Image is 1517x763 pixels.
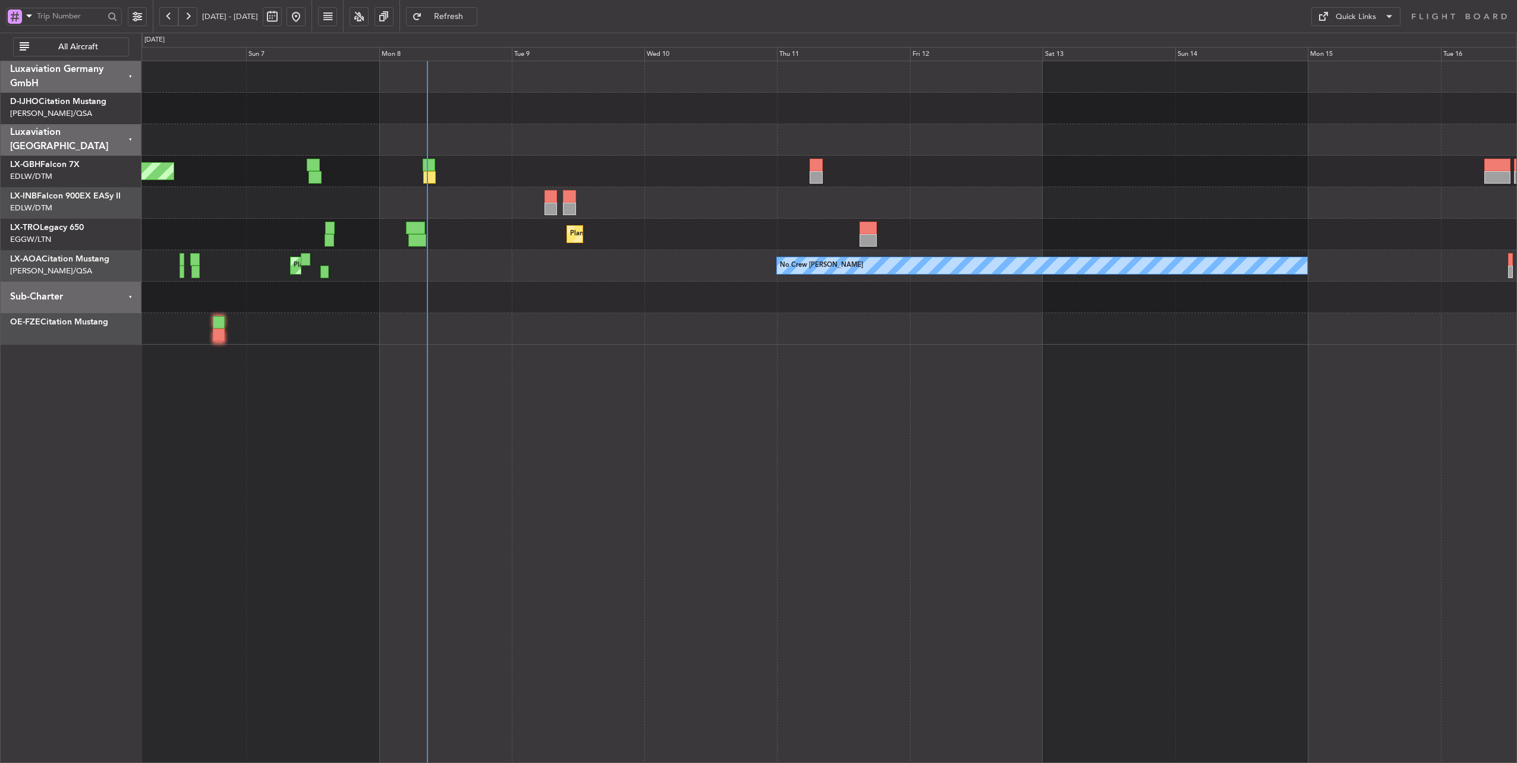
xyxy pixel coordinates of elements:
div: Mon 15 [1308,47,1440,61]
a: [PERSON_NAME]/QSA [10,108,92,119]
span: LX-INB [10,192,37,200]
div: Tue 9 [512,47,644,61]
button: Quick Links [1311,7,1400,26]
div: No Crew [PERSON_NAME] [780,257,863,275]
a: [PERSON_NAME]/QSA [10,266,92,276]
a: D-IJHOCitation Mustang [10,97,106,106]
div: Sat 13 [1043,47,1175,61]
span: Refresh [424,12,473,21]
span: LX-AOA [10,255,42,263]
span: All Aircraft [32,43,125,51]
div: Planned Maint Dusseldorf [570,225,648,243]
span: OE-FZE [10,318,40,326]
a: EDLW/DTM [10,171,52,182]
span: [DATE] - [DATE] [202,11,258,22]
input: Trip Number [37,7,104,25]
div: Sun 7 [246,47,379,61]
div: Planned Maint [GEOGRAPHIC_DATA] ([GEOGRAPHIC_DATA]) [294,257,481,275]
div: Thu 11 [777,47,909,61]
span: LX-GBH [10,160,40,169]
div: Wed 10 [644,47,777,61]
span: D-IJHO [10,97,39,106]
a: LX-TROLegacy 650 [10,223,84,232]
a: EDLW/DTM [10,203,52,213]
div: [DATE] [144,35,165,45]
button: Refresh [406,7,477,26]
div: Sun 14 [1175,47,1308,61]
div: Mon 8 [379,47,512,61]
a: OE-FZECitation Mustang [10,318,108,326]
div: Fri 12 [910,47,1043,61]
a: EGGW/LTN [10,234,51,245]
a: LX-AOACitation Mustang [10,255,109,263]
div: Sat 6 [114,47,246,61]
a: LX-GBHFalcon 7X [10,160,80,169]
div: Quick Links [1336,11,1376,23]
button: All Aircraft [13,37,129,56]
a: LX-INBFalcon 900EX EASy II [10,192,121,200]
span: LX-TRO [10,223,40,232]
